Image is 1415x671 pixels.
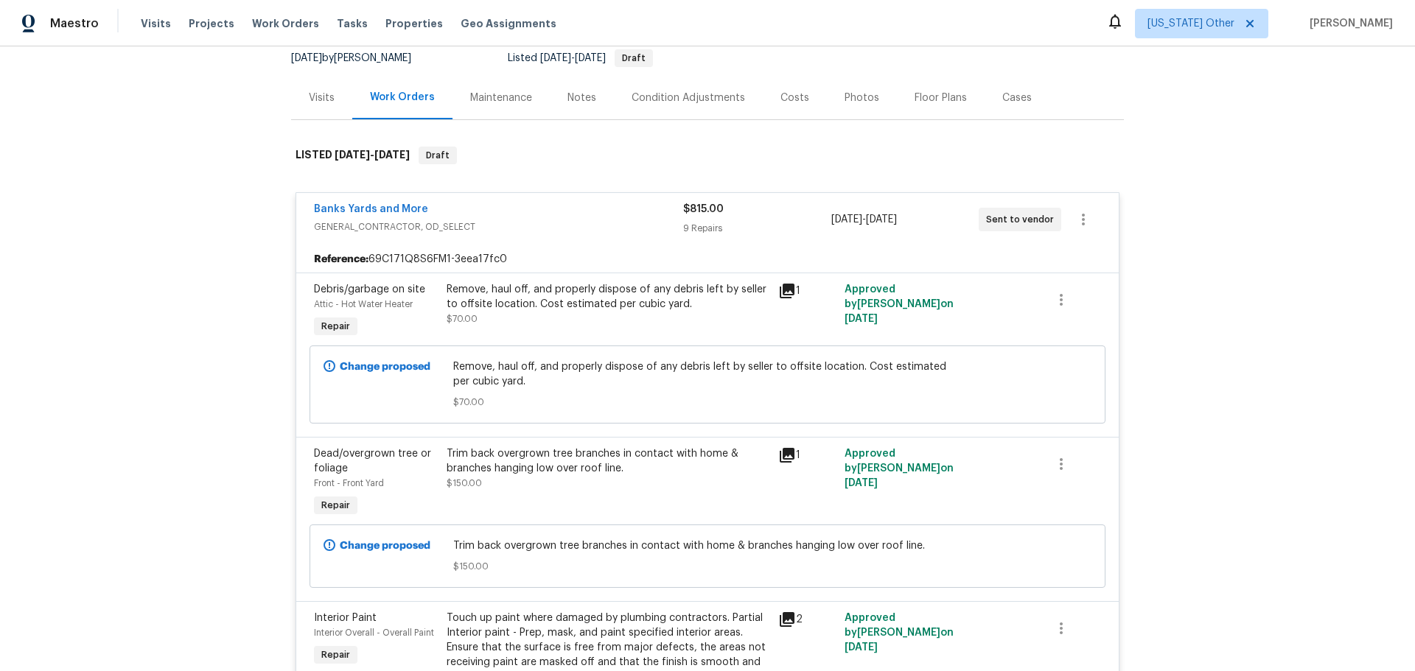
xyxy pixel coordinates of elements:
span: Work Orders [252,16,319,31]
div: 1 [778,446,836,464]
span: Sent to vendor [986,212,1060,227]
div: 69C171Q8S6FM1-3eea17fc0 [296,246,1119,273]
span: Trim back overgrown tree branches in contact with home & branches hanging low over roof line. [453,538,962,553]
div: by [PERSON_NAME] [291,49,429,67]
b: Change proposed [340,362,430,372]
span: Repair [315,498,356,513]
div: 2 [778,611,836,628]
span: Repair [315,319,356,334]
div: Visits [309,91,335,105]
span: [DATE] [540,53,571,63]
div: Work Orders [370,90,435,105]
span: [DATE] [291,53,322,63]
div: Floor Plans [915,91,967,105]
span: Interior Paint [314,613,377,623]
h6: LISTED [296,147,410,164]
span: Visits [141,16,171,31]
span: $815.00 [683,204,724,214]
div: Maintenance [470,91,532,105]
span: [DATE] [374,150,410,160]
span: Listed [508,53,653,63]
a: Banks Yards and More [314,204,428,214]
div: LISTED [DATE]-[DATE]Draft [291,132,1124,179]
div: Notes [567,91,596,105]
span: Attic - Hot Water Heater [314,300,413,309]
span: [DATE] [845,314,878,324]
span: $70.00 [453,395,962,410]
span: [PERSON_NAME] [1304,16,1393,31]
span: Remove, haul off, and properly dispose of any debris left by seller to offsite location. Cost est... [453,359,962,389]
div: Cases [1002,91,1032,105]
span: [DATE] [845,478,878,488]
div: Condition Adjustments [632,91,745,105]
div: Remove, haul off, and properly dispose of any debris left by seller to offsite location. Cost est... [447,282,769,312]
b: Change proposed [340,541,430,551]
span: - [335,150,410,160]
span: Front - Front Yard [314,479,384,488]
span: Projects [189,16,234,31]
span: Debris/garbage on site [314,284,425,295]
span: Tasks [337,18,368,29]
span: Maestro [50,16,99,31]
span: Repair [315,647,356,662]
span: Geo Assignments [461,16,556,31]
span: Draft [420,148,455,163]
span: [DATE] [575,53,606,63]
div: Photos [845,91,879,105]
span: Approved by [PERSON_NAME] on [845,284,954,324]
span: $70.00 [447,315,478,323]
span: [US_STATE] Other [1147,16,1234,31]
span: Interior Overall - Overall Paint [314,628,434,637]
span: $150.00 [453,559,962,574]
span: [DATE] [335,150,370,160]
span: GENERAL_CONTRACTOR, OD_SELECT [314,219,683,234]
span: - [831,212,897,227]
span: Properties [385,16,443,31]
span: - [540,53,606,63]
span: $150.00 [447,479,482,488]
span: Approved by [PERSON_NAME] on [845,449,954,488]
span: [DATE] [845,642,878,653]
div: 1 [778,282,836,300]
div: 9 Repairs [683,221,831,236]
span: Draft [616,54,651,63]
b: Reference: [314,252,368,267]
span: [DATE] [831,214,862,225]
span: Dead/overgrown tree or foliage [314,449,431,474]
div: Trim back overgrown tree branches in contact with home & branches hanging low over roof line. [447,446,769,476]
div: Costs [780,91,809,105]
span: [DATE] [866,214,897,225]
span: Approved by [PERSON_NAME] on [845,613,954,653]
